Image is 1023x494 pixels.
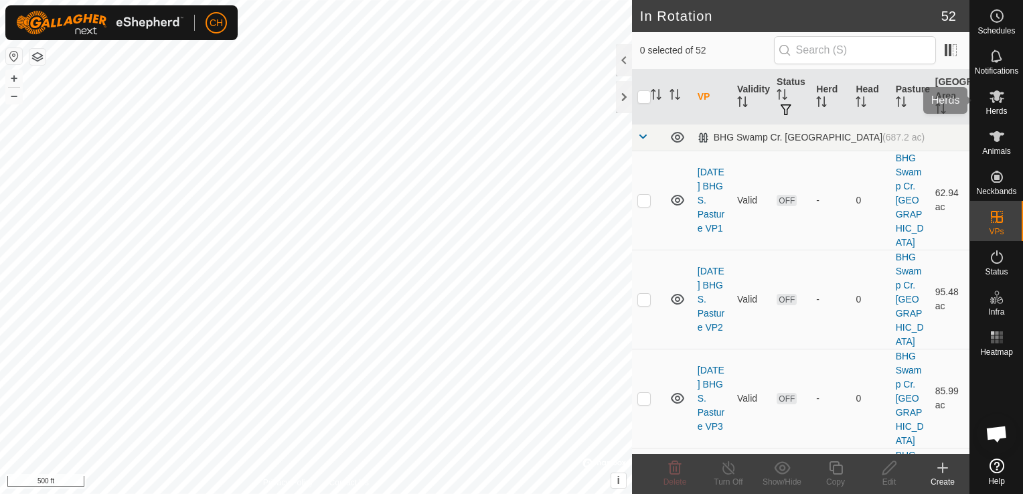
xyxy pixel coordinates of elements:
span: Heatmap [980,348,1013,356]
a: BHG Swamp Cr. [GEOGRAPHIC_DATA] [896,252,924,347]
button: Reset Map [6,48,22,64]
a: Privacy Policy [263,477,313,489]
span: i [617,475,620,486]
span: CH [210,16,223,30]
input: Search (S) [774,36,936,64]
p-sorticon: Activate to sort [856,98,866,109]
span: OFF [777,195,797,206]
p-sorticon: Activate to sort [670,91,680,102]
th: Validity [732,70,771,125]
span: OFF [777,294,797,305]
a: [DATE] BHG S. Pasture VP2 [698,266,724,333]
th: Status [771,70,811,125]
span: (687.2 ac) [882,132,925,143]
img: Gallagher Logo [16,11,183,35]
p-sorticon: Activate to sort [651,91,661,102]
td: Valid [732,250,771,349]
p-sorticon: Activate to sort [777,91,787,102]
span: 52 [941,6,956,26]
th: VP [692,70,732,125]
div: Turn Off [702,476,755,488]
div: Copy [809,476,862,488]
a: [DATE] BHG S. Pasture VP1 [698,167,724,234]
th: Herd [811,70,850,125]
h2: In Rotation [640,8,941,24]
button: – [6,88,22,104]
span: Help [988,477,1005,485]
span: Neckbands [976,187,1016,195]
div: Edit [862,476,916,488]
div: Create [916,476,969,488]
span: Delete [663,477,687,487]
div: - [816,193,845,208]
div: BHG Swamp Cr. [GEOGRAPHIC_DATA] [698,132,925,143]
span: Status [985,268,1008,276]
span: Schedules [977,27,1015,35]
a: Contact Us [329,477,369,489]
td: 85.99 ac [930,349,969,448]
p-sorticon: Activate to sort [935,105,946,116]
td: Valid [732,349,771,448]
th: Pasture [890,70,930,125]
td: 0 [850,151,890,250]
p-sorticon: Activate to sort [896,98,907,109]
span: 0 selected of 52 [640,44,774,58]
a: BHG Swamp Cr. [GEOGRAPHIC_DATA] [896,153,924,248]
th: [GEOGRAPHIC_DATA] Area [930,70,969,125]
div: Open chat [977,414,1017,454]
button: Map Layers [29,49,46,65]
a: BHG Swamp Cr. [GEOGRAPHIC_DATA] [896,351,924,446]
a: [DATE] BHG S. Pasture VP3 [698,365,724,432]
span: VPs [989,228,1004,236]
span: Notifications [975,67,1018,75]
div: - [816,392,845,406]
td: 95.48 ac [930,250,969,349]
a: Help [970,453,1023,491]
div: Show/Hide [755,476,809,488]
td: Valid [732,151,771,250]
button: i [611,473,626,488]
td: 0 [850,250,890,349]
span: Infra [988,308,1004,316]
td: 62.94 ac [930,151,969,250]
p-sorticon: Activate to sort [816,98,827,109]
td: 0 [850,349,890,448]
th: Head [850,70,890,125]
span: OFF [777,393,797,404]
div: - [816,293,845,307]
span: Herds [986,107,1007,115]
p-sorticon: Activate to sort [737,98,748,109]
span: Animals [982,147,1011,155]
button: + [6,70,22,86]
